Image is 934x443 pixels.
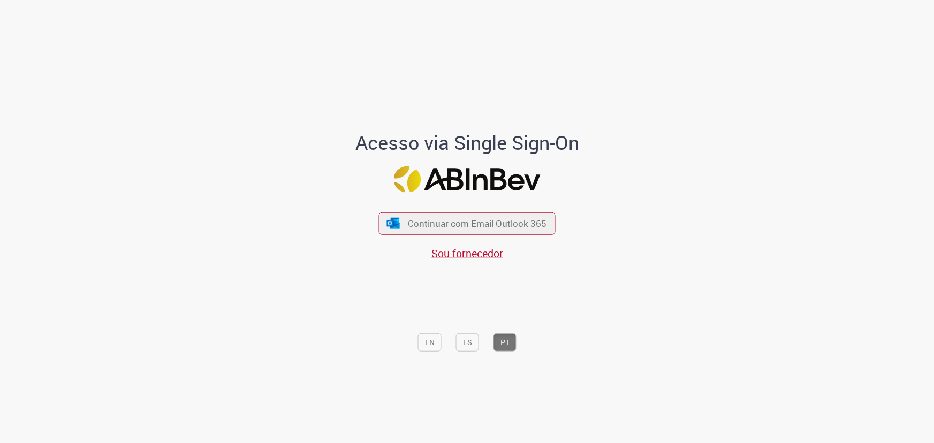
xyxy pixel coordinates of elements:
a: Sou fornecedor [431,246,503,260]
button: EN [418,333,442,352]
h1: Acesso via Single Sign-On [318,132,616,154]
button: ícone Azure/Microsoft 360 Continuar com Email Outlook 365 [379,212,556,234]
img: ícone Azure/Microsoft 360 [385,218,400,229]
button: ES [456,333,479,352]
img: Logo ABInBev [394,166,541,193]
span: Continuar com Email Outlook 365 [408,217,546,230]
button: PT [493,333,517,352]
